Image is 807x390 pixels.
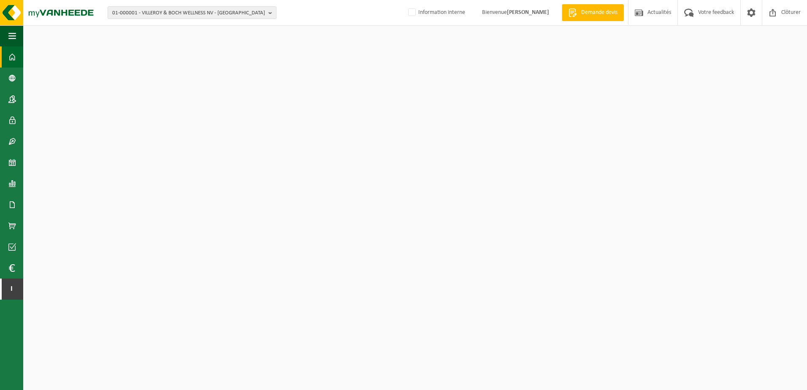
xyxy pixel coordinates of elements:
strong: [PERSON_NAME] [507,9,549,16]
label: Information interne [406,6,465,19]
button: 01-000001 - VILLEROY & BOCH WELLNESS NV - [GEOGRAPHIC_DATA] [108,6,276,19]
span: 01-000001 - VILLEROY & BOCH WELLNESS NV - [GEOGRAPHIC_DATA] [112,7,265,19]
a: Demande devis [562,4,624,21]
span: I [8,279,15,300]
span: Demande devis [579,8,620,17]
